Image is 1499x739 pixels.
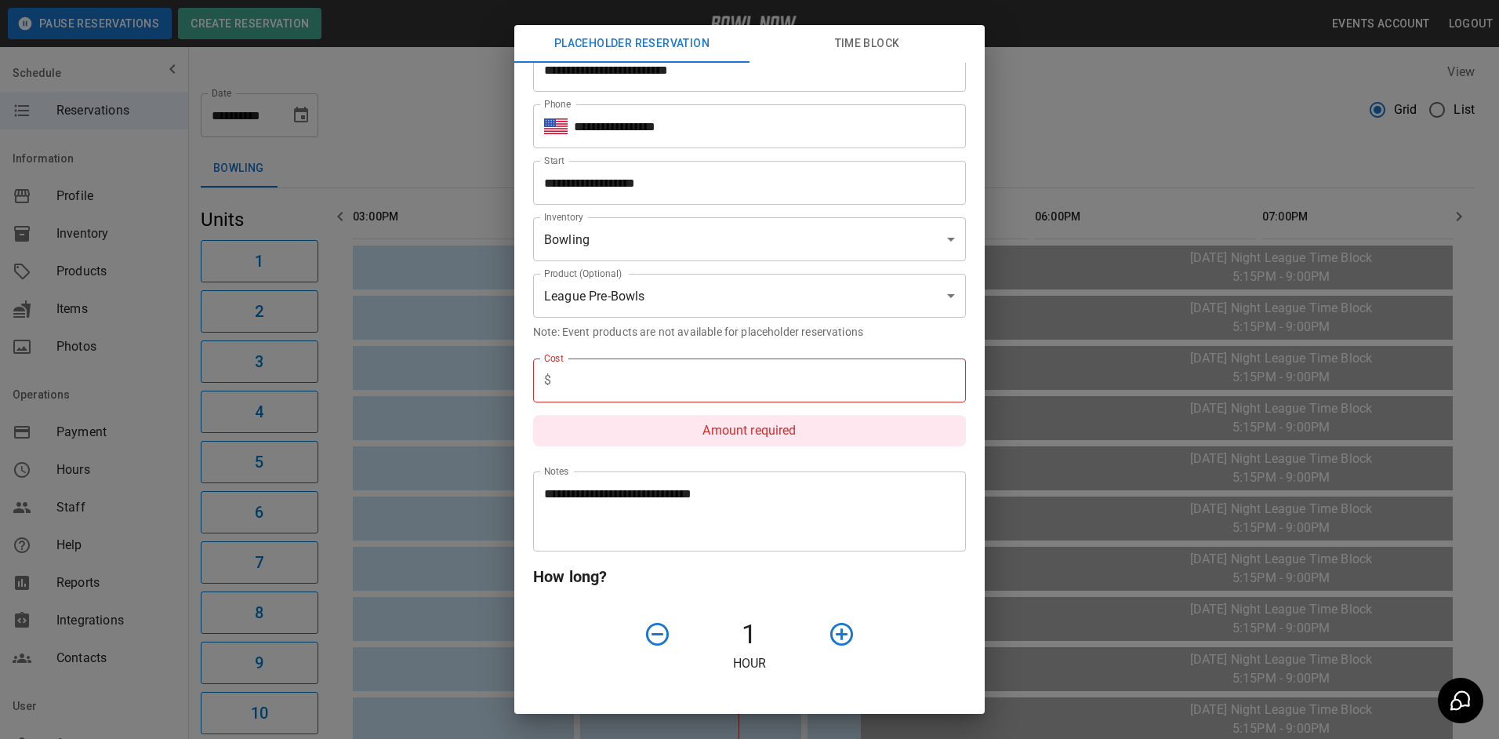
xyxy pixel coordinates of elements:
h6: Bowling Inventory [533,711,966,736]
p: Note: Event products are not available for placeholder reservations [533,324,966,340]
p: $ [544,371,551,390]
label: Start [544,154,564,167]
p: Amount required [533,415,966,446]
input: Choose date, selected date is Oct 2, 2025 [533,161,955,205]
div: Bowling [533,217,966,261]
label: Phone [544,97,571,111]
h4: 1 [677,618,822,651]
div: League Pre-Bowls [533,274,966,318]
p: Hour [533,654,966,673]
button: Select country [544,115,568,138]
h6: How long? [533,564,966,589]
button: Time Block [749,25,985,63]
button: Placeholder Reservation [514,25,749,63]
